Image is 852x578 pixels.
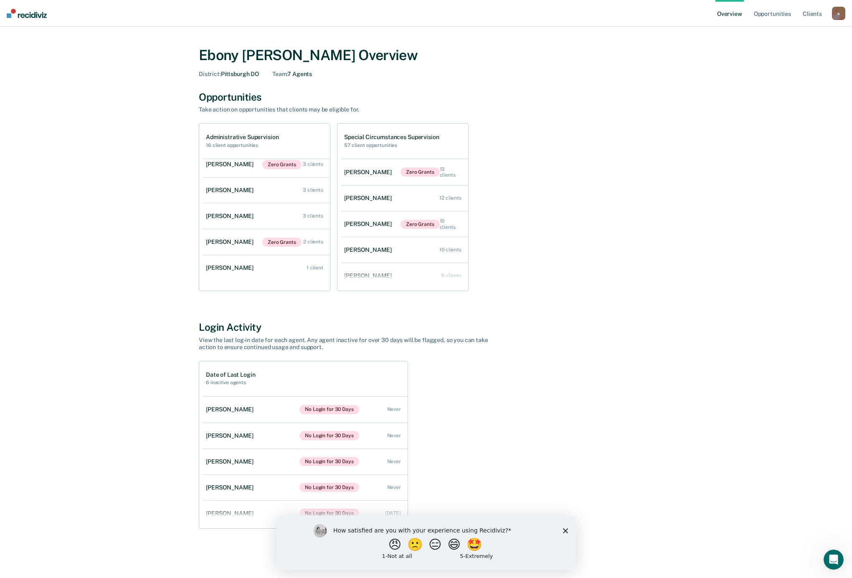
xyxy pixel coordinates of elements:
div: [PERSON_NAME] [206,406,257,413]
h2: 57 client opportunities [344,142,439,148]
div: Never [387,484,401,490]
div: Never [387,459,401,464]
div: [PERSON_NAME] [206,161,257,168]
h1: Administrative Supervision [206,134,279,141]
div: 1 client [307,265,323,271]
img: Recidiviz [7,9,47,18]
div: [PERSON_NAME] [206,264,257,271]
div: [PERSON_NAME] [206,213,257,220]
a: [PERSON_NAME]Zero Grants 2 clients [203,229,330,255]
div: Take action on opportunities that clients may be eligible for. [199,106,491,113]
div: View the last log-in date for each agent. Any agent inactive for over 30 days will be flagged, so... [199,337,491,351]
a: [PERSON_NAME]No Login for 30 Days Never [203,474,408,500]
iframe: Survey by Kim from Recidiviz [276,516,576,570]
div: 10 clients [440,218,461,230]
iframe: Intercom live chat [824,550,844,570]
a: [PERSON_NAME]No Login for 30 Days Never [203,423,408,449]
h1: Date of Last Login [206,371,255,378]
span: No Login for 30 Days [299,431,359,440]
div: [PERSON_NAME] [206,238,257,246]
div: [PERSON_NAME] [206,510,257,517]
div: [PERSON_NAME] [344,246,395,254]
div: 9 clients [441,273,461,279]
a: [PERSON_NAME] 3 clients [203,204,330,228]
a: [PERSON_NAME]Zero Grants 13 clients [341,158,468,187]
span: No Login for 30 Days [299,405,359,414]
span: Zero Grants [262,160,302,169]
a: [PERSON_NAME]Zero Grants 3 clients [203,152,330,177]
span: Team : [272,71,287,77]
a: [PERSON_NAME] 3 clients [203,178,330,202]
a: [PERSON_NAME]No Login for 30 Days Never [203,397,408,423]
div: Opportunities [199,91,653,103]
a: [PERSON_NAME]Zero Grants 10 clients [341,210,468,238]
div: 10 clients [439,247,461,253]
div: 2 clients [303,239,323,245]
a: [PERSON_NAME] 1 client [203,256,330,280]
div: [DATE] [385,510,401,516]
div: Never [387,433,401,439]
div: 3 clients [303,213,323,219]
div: Pittsburgh DO [199,71,259,78]
div: [PERSON_NAME] [344,195,395,202]
h1: Special Circumstances Supervision [344,134,439,141]
div: [PERSON_NAME] [344,272,395,279]
a: [PERSON_NAME] 12 clients [341,186,468,210]
div: 7 Agents [272,71,312,78]
a: [PERSON_NAME] 9 clients [341,264,468,288]
div: Never [387,406,401,412]
div: [PERSON_NAME] [344,169,395,176]
span: Zero Grants [401,167,440,177]
div: 12 clients [439,195,461,201]
div: [PERSON_NAME] [206,484,257,491]
span: Zero Grants [262,238,302,247]
div: [PERSON_NAME] [344,221,395,228]
div: [PERSON_NAME] [206,432,257,439]
button: e [832,7,845,20]
a: [PERSON_NAME]No Login for 30 Days Never [203,449,408,474]
h2: 6 inactive agents [206,380,255,385]
div: 3 clients [303,161,323,167]
div: [PERSON_NAME] [206,458,257,465]
span: No Login for 30 Days [299,457,359,466]
span: District : [199,71,221,77]
div: Ebony [PERSON_NAME] Overview [199,47,653,64]
div: Login Activity [199,321,653,333]
div: 13 clients [440,166,461,178]
div: 3 clients [303,187,323,193]
a: [PERSON_NAME] 10 clients [341,238,468,262]
h2: 16 client opportunities [206,142,279,148]
a: [PERSON_NAME]No Login for 30 Days [DATE] [203,500,408,526]
span: Zero Grants [401,220,440,229]
span: No Login for 30 Days [299,509,359,518]
div: [PERSON_NAME] [206,187,257,194]
span: No Login for 30 Days [299,483,359,492]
